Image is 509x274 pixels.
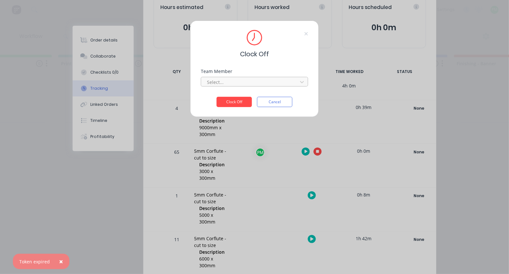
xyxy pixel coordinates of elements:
div: Token expired [19,258,50,265]
div: Team Member [201,69,308,74]
span: Clock Off [240,49,269,59]
button: Cancel [257,97,292,107]
button: Clock Off [217,97,252,107]
span: × [59,257,63,266]
button: Close [53,254,69,269]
